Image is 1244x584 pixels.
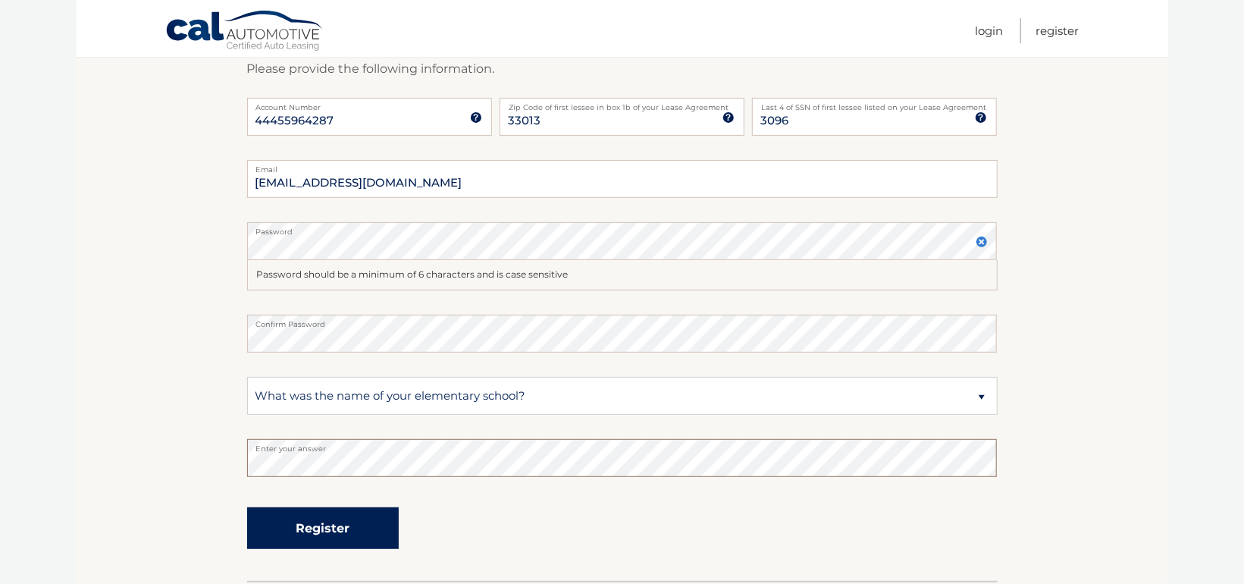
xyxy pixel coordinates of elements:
a: Login [976,18,1004,43]
label: Zip Code of first lessee in box 1b of your Lease Agreement [500,98,744,110]
label: Password [247,222,998,234]
label: Last 4 of SSN of first lessee listed on your Lease Agreement [752,98,997,110]
label: Email [247,160,998,172]
img: tooltip.svg [470,111,482,124]
div: Password should be a minimum of 6 characters and is case sensitive [247,260,998,290]
input: SSN or EIN (last 4 digits only) [752,98,997,136]
input: Email [247,160,998,198]
input: Zip Code [500,98,744,136]
a: Cal Automotive [165,10,324,54]
img: tooltip.svg [722,111,735,124]
label: Enter your answer [247,439,998,451]
img: tooltip.svg [975,111,987,124]
label: Account Number [247,98,492,110]
input: Account Number [247,98,492,136]
a: Register [1036,18,1079,43]
button: Register [247,507,399,549]
p: Please provide the following information. [247,58,998,80]
img: close.svg [976,236,988,248]
label: Confirm Password [247,315,998,327]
